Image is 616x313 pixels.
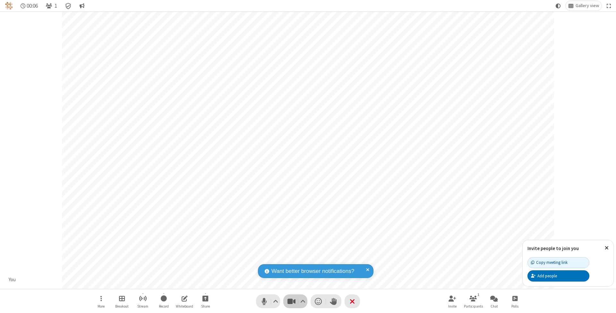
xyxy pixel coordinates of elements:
button: Open poll [505,292,525,310]
button: Close popover [600,240,613,256]
button: Send a reaction [311,294,326,308]
button: Audio settings [271,294,280,308]
button: Invite participants (⌘+Shift+I) [443,292,462,310]
div: Timer [18,1,41,11]
button: Video setting [299,294,307,308]
img: QA Selenium DO NOT DELETE OR CHANGE [5,2,13,10]
span: Stream [137,304,148,308]
span: Chat [491,304,498,308]
button: Using system theme [553,1,563,11]
button: Open menu [91,292,111,310]
button: End or leave meeting [345,294,360,308]
span: Record [159,304,169,308]
button: Stop video (⌘+Shift+V) [283,294,307,308]
span: Polls [511,304,518,308]
button: Raise hand [326,294,341,308]
span: Whiteboard [176,304,193,308]
button: Start streaming [133,292,152,310]
button: Start sharing [196,292,215,310]
button: Open participant list [43,1,60,11]
button: Open shared whiteboard [175,292,194,310]
span: Gallery view [576,3,599,8]
button: Conversation [77,1,87,11]
span: 1 [55,3,57,9]
button: Add people [527,270,589,281]
button: Start recording [154,292,173,310]
span: Invite [448,304,457,308]
button: Mute (⌘+Shift+A) [256,294,280,308]
div: You [6,276,18,283]
div: Copy meeting link [531,259,568,265]
div: Meeting details Encryption enabled [62,1,74,11]
button: Manage Breakout Rooms [112,292,132,310]
span: More [98,304,105,308]
button: Fullscreen [604,1,614,11]
span: Share [201,304,210,308]
button: Open participant list [464,292,483,310]
span: Breakout [115,304,129,308]
span: Participants [464,304,483,308]
span: Want better browser notifications? [271,267,354,275]
button: Open chat [484,292,504,310]
span: 00:06 [27,3,38,9]
div: 1 [476,292,481,298]
label: Invite people to join you [527,245,579,251]
button: Change layout [566,1,602,11]
button: Copy meeting link [527,257,589,268]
